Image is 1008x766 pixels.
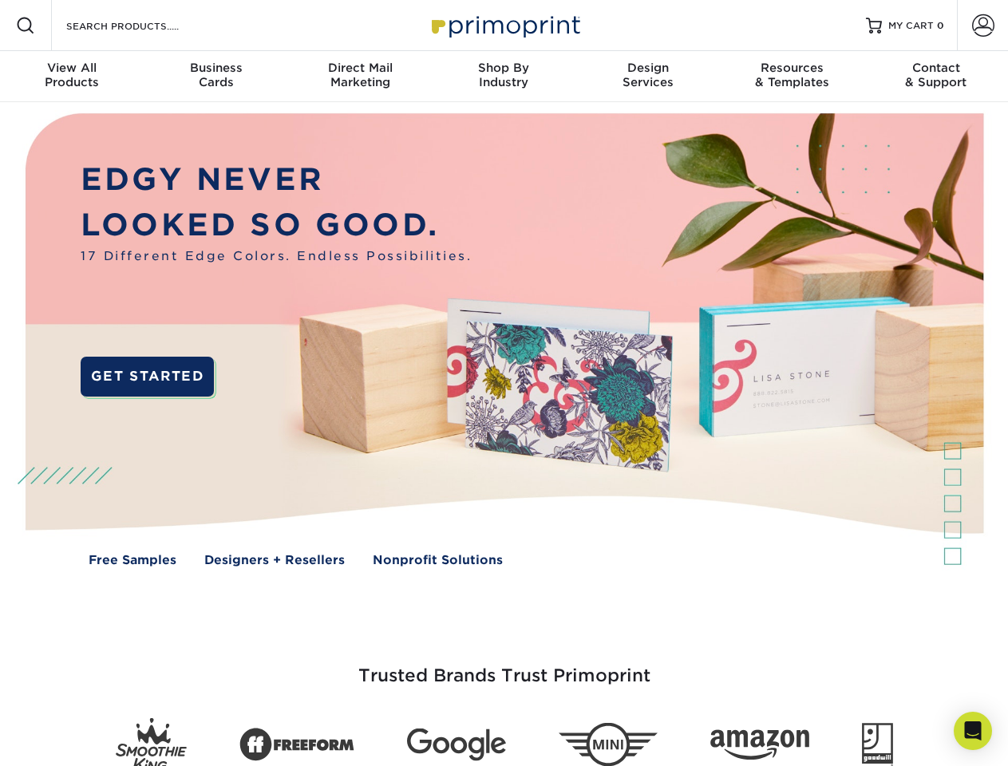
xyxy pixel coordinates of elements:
a: DesignServices [576,51,720,102]
div: Cards [144,61,287,89]
span: Direct Mail [288,61,432,75]
span: Shop By [432,61,575,75]
p: LOOKED SO GOOD. [81,203,472,248]
span: 17 Different Edge Colors. Endless Possibilities. [81,247,472,266]
div: Services [576,61,720,89]
img: Primoprint [425,8,584,42]
span: Resources [720,61,864,75]
img: Amazon [710,730,809,760]
div: Open Intercom Messenger [954,712,992,750]
span: Design [576,61,720,75]
div: Industry [432,61,575,89]
div: Marketing [288,61,432,89]
p: EDGY NEVER [81,157,472,203]
img: Google [407,728,506,761]
div: & Templates [720,61,864,89]
img: Goodwill [862,723,893,766]
span: MY CART [888,19,934,33]
div: & Support [864,61,1008,89]
a: Nonprofit Solutions [373,551,503,570]
span: 0 [937,20,944,31]
a: Contact& Support [864,51,1008,102]
h3: Trusted Brands Trust Primoprint [38,627,971,705]
a: Designers + Resellers [204,551,345,570]
span: Contact [864,61,1008,75]
a: Shop ByIndustry [432,51,575,102]
a: Free Samples [89,551,176,570]
a: GET STARTED [81,357,214,397]
input: SEARCH PRODUCTS..... [65,16,220,35]
a: BusinessCards [144,51,287,102]
a: Direct MailMarketing [288,51,432,102]
span: Business [144,61,287,75]
a: Resources& Templates [720,51,864,102]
